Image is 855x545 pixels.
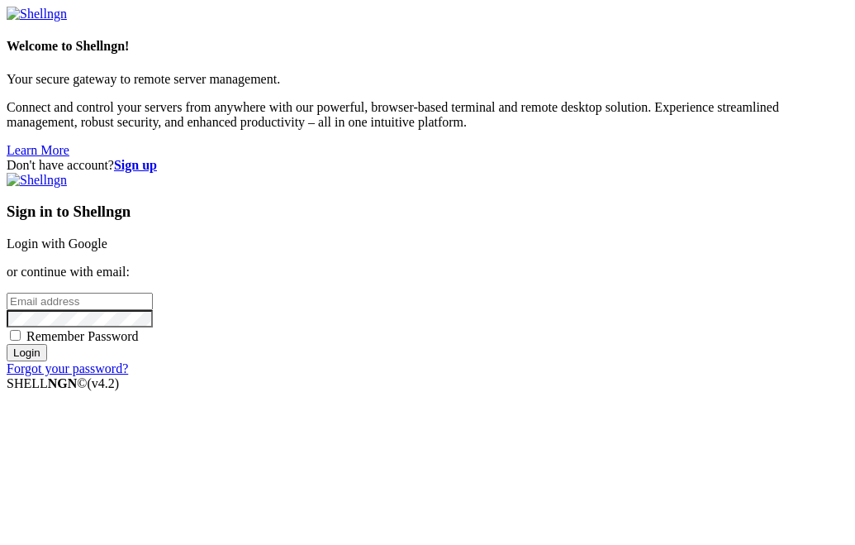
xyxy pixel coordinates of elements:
a: Sign up [114,158,157,172]
a: Login with Google [7,237,107,251]
b: NGN [48,376,78,390]
img: Shellngn [7,7,67,22]
input: Email address [7,293,153,310]
img: Shellngn [7,173,67,188]
p: Connect and control your servers from anywhere with our powerful, browser-based terminal and remo... [7,100,848,130]
input: Login [7,344,47,361]
span: Remember Password [26,329,139,343]
span: SHELL © [7,376,119,390]
h4: Welcome to Shellngn! [7,39,848,54]
h3: Sign in to Shellngn [7,203,848,221]
a: Forgot your password? [7,361,128,375]
input: Remember Password [10,330,21,341]
div: Don't have account? [7,158,848,173]
p: or continue with email: [7,265,848,280]
a: Learn More [7,143,69,157]
span: 4.2.0 [88,376,120,390]
p: Your secure gateway to remote server management. [7,72,848,87]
